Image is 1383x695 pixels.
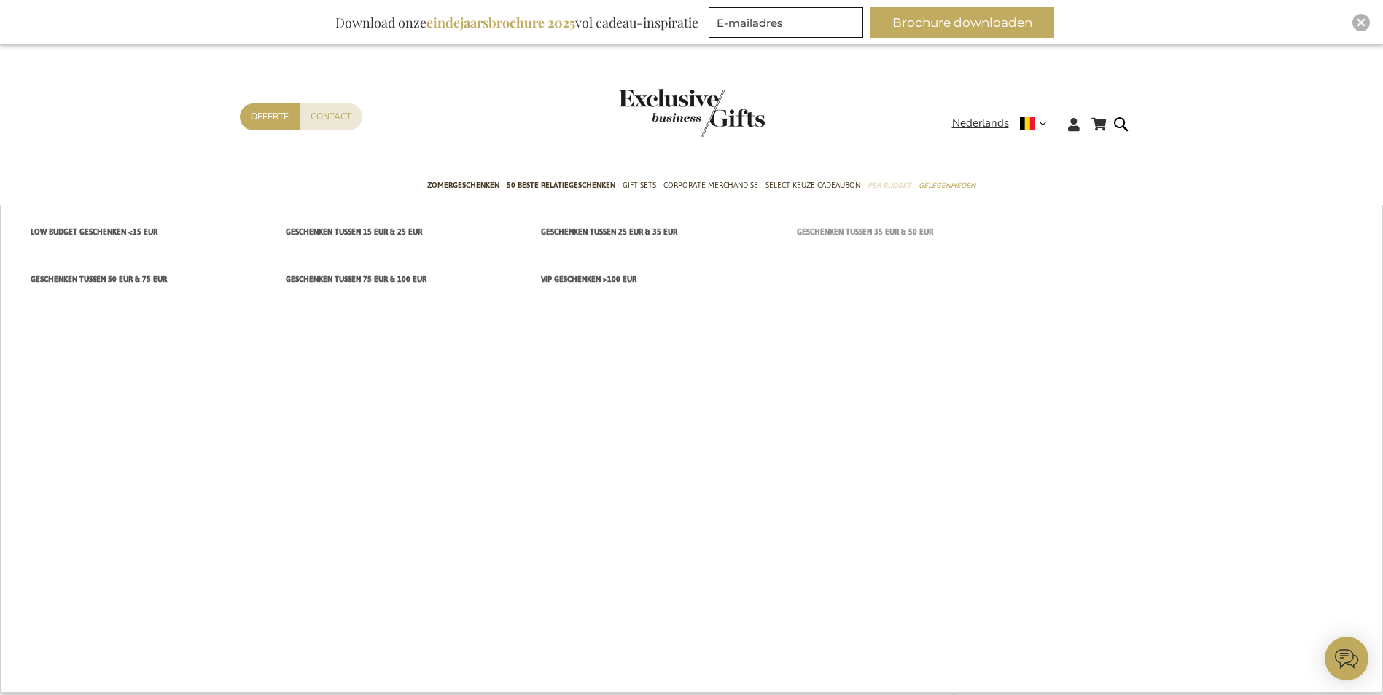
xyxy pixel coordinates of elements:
div: Download onze vol cadeau-inspiratie [329,7,705,38]
button: Brochure downloaden [870,7,1054,38]
span: Corporate Merchandise [663,178,758,193]
div: Nederlands [952,115,1056,132]
span: VIP Geschenken >100 EUR [541,272,636,287]
span: Zomergeschenken [427,178,499,193]
span: Geschenken tussen 50 EUR & 75 EUR [31,272,167,287]
a: Contact [300,103,362,130]
img: Exclusive Business gifts logo [619,89,765,137]
b: eindejaarsbrochure 2025 [426,14,575,31]
span: Per Budget [868,178,911,193]
img: Close [1357,18,1366,27]
span: Geschenken tussen 25 EUR & 35 EUR [541,224,677,240]
input: E-mailadres [709,7,863,38]
a: Offerte [240,103,300,130]
form: marketing offers and promotions [709,7,868,42]
span: Nederlands [952,115,1009,132]
span: Gelegenheden [919,178,975,193]
span: Low budget Geschenken <15 EUR [31,224,157,240]
span: Geschenken tussen 15 EUR & 25 EUR [286,224,422,240]
a: store logo [619,89,692,137]
span: Select Keuze Cadeaubon [765,178,860,193]
span: Geschenken tussen 35 EUR & 50 EUR [797,224,933,240]
div: Close [1352,14,1370,31]
span: Geschenken tussen 75 EUR & 100 EUR [286,272,426,287]
iframe: belco-activator-frame [1325,637,1368,680]
span: 50 beste relatiegeschenken [507,178,615,193]
span: Gift Sets [623,178,656,193]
